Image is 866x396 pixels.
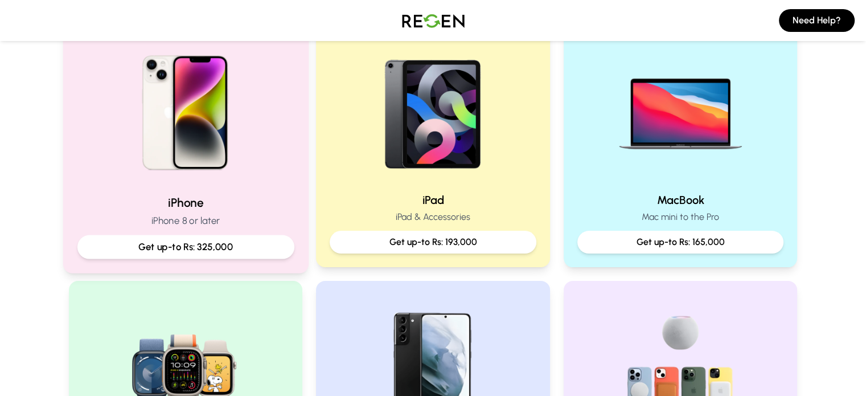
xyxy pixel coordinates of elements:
button: Need Help? [779,9,855,32]
p: iPhone 8 or later [77,214,294,228]
img: MacBook [608,37,753,183]
h2: MacBook [577,192,784,208]
img: Logo [393,5,473,36]
img: iPhone [109,32,262,185]
h2: iPad [330,192,536,208]
img: iPad [360,37,506,183]
p: Get up-to Rs: 165,000 [586,235,775,249]
h2: iPhone [77,194,294,211]
p: Get up-to Rs: 325,000 [87,240,284,254]
p: Get up-to Rs: 193,000 [339,235,527,249]
p: Mac mini to the Pro [577,210,784,224]
p: iPad & Accessories [330,210,536,224]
